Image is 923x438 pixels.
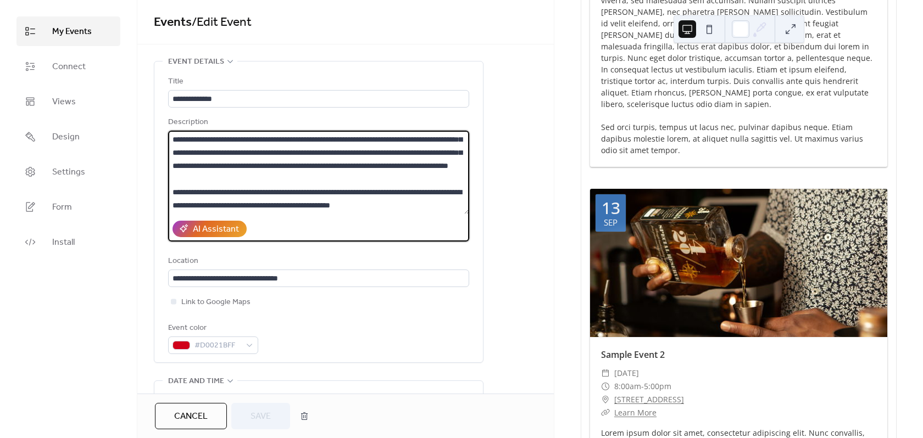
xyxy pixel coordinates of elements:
span: Install [52,236,75,249]
div: Sep [604,218,618,227]
a: Settings [16,157,120,187]
div: ​ [601,367,610,380]
div: Description [168,116,467,129]
div: ​ [601,380,610,393]
button: AI Assistant [173,221,247,237]
div: Event color [168,322,256,335]
a: Views [16,87,120,116]
a: Events [154,10,192,35]
a: Design [16,122,120,151]
a: Learn More [614,407,657,418]
div: ​ [601,393,610,406]
span: Settings [52,166,85,179]
a: Install [16,227,120,257]
span: / Edit Event [192,10,252,35]
span: 5:00pm [644,380,671,393]
span: Design [52,131,80,144]
span: 8:00am [614,380,641,393]
div: Title [168,75,467,88]
div: 13 [602,200,620,216]
span: Event details [168,55,224,69]
span: Link to Google Maps [181,296,251,309]
div: ​ [601,406,610,419]
a: My Events [16,16,120,46]
span: Cancel [174,410,208,423]
span: - [641,380,644,393]
a: Connect [16,52,120,81]
a: Sample Event 2 [601,349,665,361]
div: Location [168,255,467,268]
button: Cancel [155,403,227,429]
span: Connect [52,60,86,74]
span: #D0021BFF [194,339,241,352]
span: My Events [52,25,92,38]
a: [STREET_ADDRESS] [614,393,684,406]
span: Date and time [168,375,224,388]
span: [DATE] [614,367,639,380]
span: Form [52,201,72,214]
a: Form [16,192,120,222]
div: AI Assistant [193,223,239,236]
span: Views [52,96,76,109]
